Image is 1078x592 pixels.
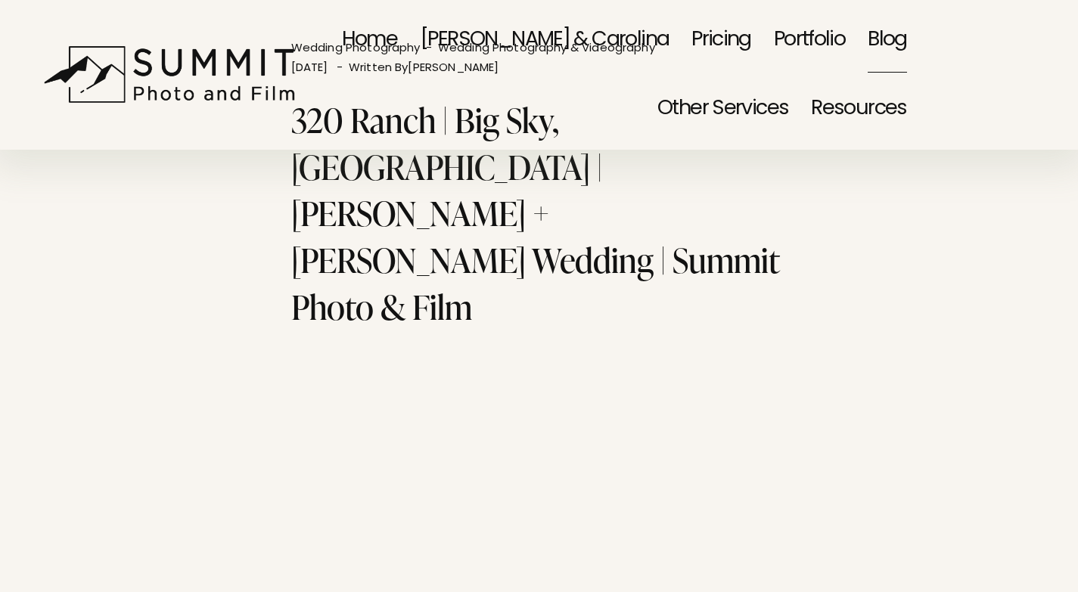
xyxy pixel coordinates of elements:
[342,5,398,75] a: Home
[420,5,669,75] a: [PERSON_NAME] & Carolina
[811,76,906,141] span: Resources
[43,45,304,104] img: Summit Photo and Film
[291,97,788,330] h1: 320 Ranch | Big Sky, [GEOGRAPHIC_DATA] | [PERSON_NAME] + [PERSON_NAME] Wedding | Summit Photo & Film
[657,76,788,141] span: Other Services
[868,5,907,75] a: Blog
[691,5,751,75] a: Pricing
[657,75,788,144] a: folder dropdown
[811,75,906,144] a: folder dropdown
[774,5,845,75] a: Portfolio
